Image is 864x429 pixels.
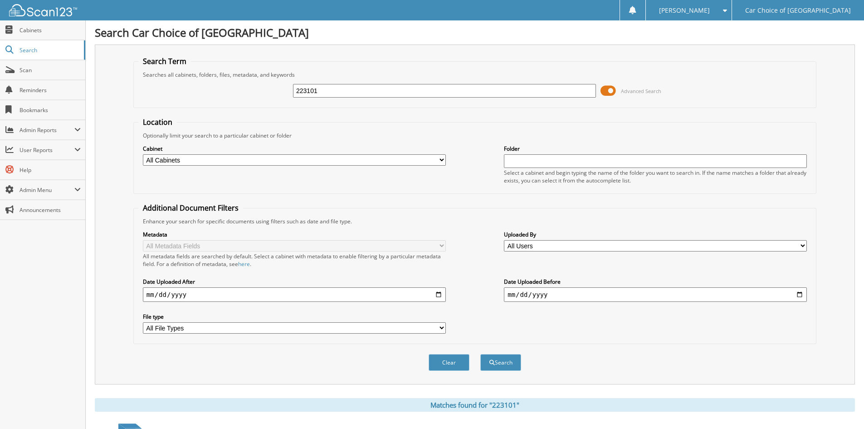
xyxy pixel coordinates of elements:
[9,4,77,16] img: scan123-logo-white.svg
[621,88,661,94] span: Advanced Search
[138,56,191,66] legend: Search Term
[659,8,710,13] span: [PERSON_NAME]
[138,71,811,79] div: Searches all cabinets, folders, files, metadata, and keywords
[20,146,74,154] span: User Reports
[20,46,79,54] span: Search
[143,287,446,302] input: start
[480,354,521,371] button: Search
[238,260,250,268] a: here
[504,287,807,302] input: end
[20,66,81,74] span: Scan
[504,231,807,238] label: Uploaded By
[20,26,81,34] span: Cabinets
[138,217,811,225] div: Enhance your search for specific documents using filters such as date and file type.
[143,278,446,286] label: Date Uploaded After
[138,132,811,139] div: Optionally limit your search to a particular cabinet or folder
[138,117,177,127] legend: Location
[745,8,851,13] span: Car Choice of [GEOGRAPHIC_DATA]
[429,354,469,371] button: Clear
[143,231,446,238] label: Metadata
[504,145,807,153] label: Folder
[95,25,855,40] h1: Search Car Choice of [GEOGRAPHIC_DATA]
[504,169,807,184] div: Select a cabinet and begin typing the name of the folder you want to search in. If the name match...
[20,106,81,114] span: Bookmarks
[20,206,81,214] span: Announcements
[20,126,74,134] span: Admin Reports
[143,252,446,268] div: All metadata fields are searched by default. Select a cabinet with metadata to enable filtering b...
[20,166,81,174] span: Help
[95,398,855,412] div: Matches found for "223101"
[20,86,81,94] span: Reminders
[138,203,243,213] legend: Additional Document Filters
[20,186,74,194] span: Admin Menu
[504,278,807,286] label: Date Uploaded Before
[143,313,446,321] label: File type
[143,145,446,153] label: Cabinet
